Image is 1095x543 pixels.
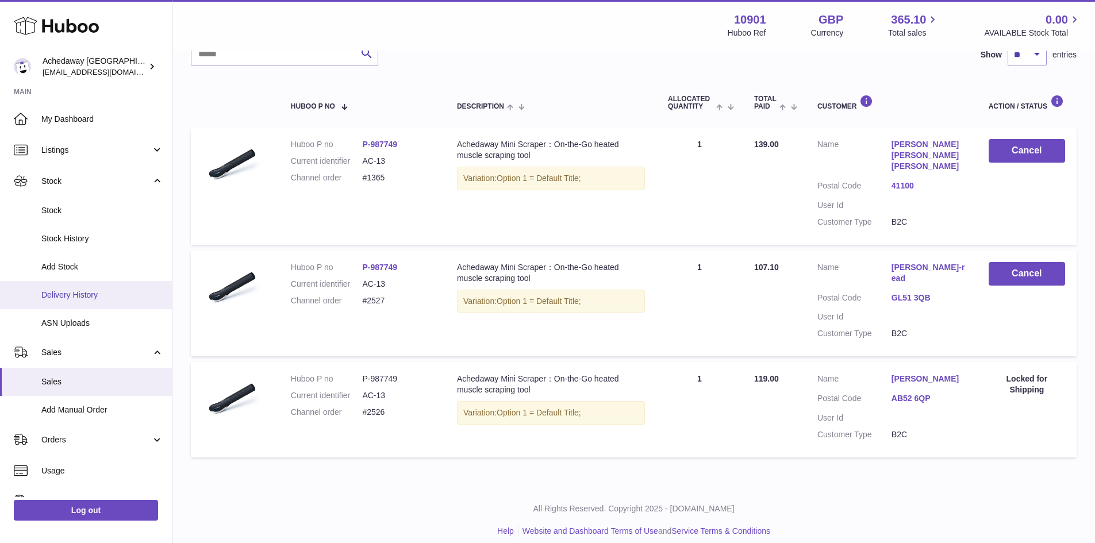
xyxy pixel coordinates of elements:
[989,139,1065,163] button: Cancel
[989,262,1065,286] button: Cancel
[202,139,260,197] img: musclescraper_750x_c42b3404-e4d5-48e3-b3b1-8be745232369.png
[522,526,658,536] a: Website and Dashboard Terms of Use
[497,526,514,536] a: Help
[457,290,645,313] div: Variation:
[457,373,645,395] div: Achedaway Mini Scraper：On-the-Go heated muscle scraping tool
[14,58,31,75] img: admin@newpb.co.uk
[817,328,892,339] dt: Customer Type
[817,393,892,407] dt: Postal Code
[1046,12,1068,28] span: 0.00
[984,12,1081,38] a: 0.00 AVAILABLE Stock Total
[202,373,260,431] img: musclescraper_750x_c42b3404-e4d5-48e3-b3b1-8be745232369.png
[817,292,892,306] dt: Postal Code
[43,67,169,76] span: [EMAIL_ADDRESS][DOMAIN_NAME]
[362,279,434,290] dd: AC-13
[817,200,892,211] dt: User Id
[291,279,363,290] dt: Current identifier
[41,176,151,187] span: Stock
[817,311,892,322] dt: User Id
[291,390,363,401] dt: Current identifier
[41,376,163,387] span: Sales
[656,251,743,356] td: 1
[41,318,163,329] span: ASN Uploads
[497,174,581,183] span: Option 1 = Default Title;
[817,139,892,175] dt: Name
[817,413,892,423] dt: User Id
[817,217,892,228] dt: Customer Type
[291,139,363,150] dt: Huboo P no
[182,503,1086,514] p: All Rights Reserved. Copyright 2025 - [DOMAIN_NAME]
[362,140,397,149] a: P-987749
[817,262,892,287] dt: Name
[41,233,163,244] span: Stock History
[457,262,645,284] div: Achedaway Mini Scraper：On-the-Go heated muscle scraping tool
[754,95,777,110] span: Total paid
[891,12,926,28] span: 365.10
[362,172,434,183] dd: #1365
[1052,49,1077,60] span: entries
[888,28,939,38] span: Total sales
[202,262,260,319] img: musclescraper_750x_c42b3404-e4d5-48e3-b3b1-8be745232369.png
[41,347,151,358] span: Sales
[728,28,766,38] div: Huboo Ref
[362,156,434,167] dd: AC-13
[457,401,645,425] div: Variation:
[41,496,151,507] span: Invoicing and Payments
[41,465,163,476] span: Usage
[41,205,163,216] span: Stock
[817,95,966,110] div: Customer
[457,139,645,161] div: Achedaway Mini Scraper：On-the-Go heated muscle scraping tool
[656,128,743,244] td: 1
[817,180,892,194] dt: Postal Code
[362,295,434,306] dd: #2527
[892,139,966,172] a: [PERSON_NAME] [PERSON_NAME] [PERSON_NAME]
[892,217,966,228] dd: B2C
[892,292,966,303] a: GL51 3QB
[892,180,966,191] a: 41100
[497,296,581,306] span: Option 1 = Default Title;
[668,95,713,110] span: ALLOCATED Quantity
[291,156,363,167] dt: Current identifier
[888,12,939,38] a: 365.10 Total sales
[362,373,434,384] dd: P-987749
[497,408,581,417] span: Option 1 = Default Title;
[892,393,966,404] a: AB52 6QP
[518,526,770,537] li: and
[981,49,1002,60] label: Show
[41,434,151,445] span: Orders
[656,362,743,457] td: 1
[671,526,770,536] a: Service Terms & Conditions
[41,290,163,301] span: Delivery History
[892,262,966,284] a: [PERSON_NAME]-read
[41,261,163,272] span: Add Stock
[457,103,504,110] span: Description
[291,295,363,306] dt: Channel order
[817,373,892,387] dt: Name
[14,500,158,521] a: Log out
[754,374,779,383] span: 119.00
[362,390,434,401] dd: AC-13
[362,407,434,418] dd: #2526
[989,95,1065,110] div: Action / Status
[41,405,163,415] span: Add Manual Order
[754,140,779,149] span: 139.00
[989,373,1065,395] div: Locked for Shipping
[291,262,363,273] dt: Huboo P no
[892,429,966,440] dd: B2C
[754,263,779,272] span: 107.10
[817,429,892,440] dt: Customer Type
[819,12,843,28] strong: GBP
[734,12,766,28] strong: 10901
[291,373,363,384] dt: Huboo P no
[457,167,645,190] div: Variation:
[291,103,335,110] span: Huboo P no
[892,328,966,339] dd: B2C
[984,28,1081,38] span: AVAILABLE Stock Total
[43,56,146,78] div: Achedaway [GEOGRAPHIC_DATA]
[41,145,151,156] span: Listings
[41,114,163,125] span: My Dashboard
[892,373,966,384] a: [PERSON_NAME]
[362,263,397,272] a: P-987749
[811,28,844,38] div: Currency
[291,407,363,418] dt: Channel order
